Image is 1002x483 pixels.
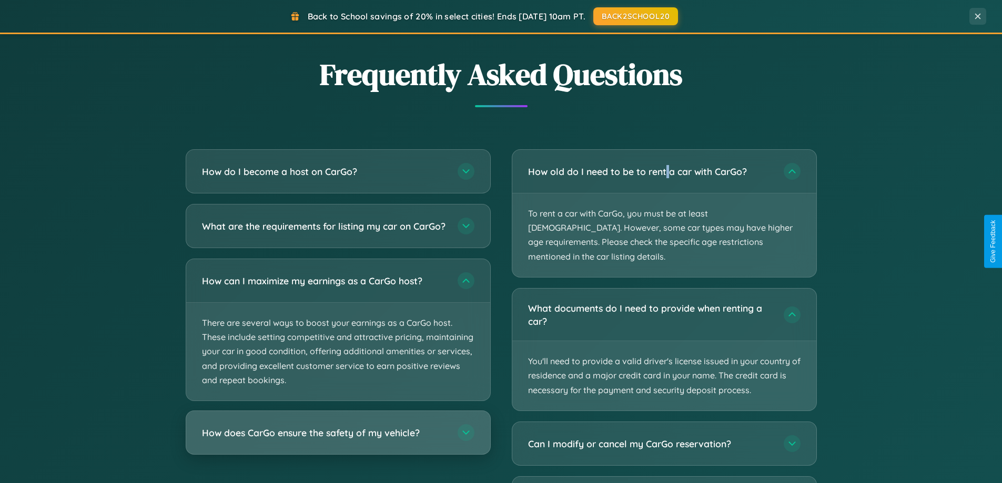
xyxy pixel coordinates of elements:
[528,302,773,327] h3: What documents do I need to provide when renting a car?
[186,54,817,95] h2: Frequently Asked Questions
[512,193,816,277] p: To rent a car with CarGo, you must be at least [DEMOGRAPHIC_DATA]. However, some car types may ha...
[186,303,490,400] p: There are several ways to boost your earnings as a CarGo host. These include setting competitive ...
[202,274,447,287] h3: How can I maximize my earnings as a CarGo host?
[528,437,773,450] h3: Can I modify or cancel my CarGo reservation?
[593,7,678,25] button: BACK2SCHOOL20
[202,426,447,439] h3: How does CarGo ensure the safety of my vehicle?
[202,165,447,178] h3: How do I become a host on CarGo?
[989,220,997,263] div: Give Feedback
[512,341,816,410] p: You'll need to provide a valid driver's license issued in your country of residence and a major c...
[528,165,773,178] h3: How old do I need to be to rent a car with CarGo?
[308,11,585,22] span: Back to School savings of 20% in select cities! Ends [DATE] 10am PT.
[202,220,447,233] h3: What are the requirements for listing my car on CarGo?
